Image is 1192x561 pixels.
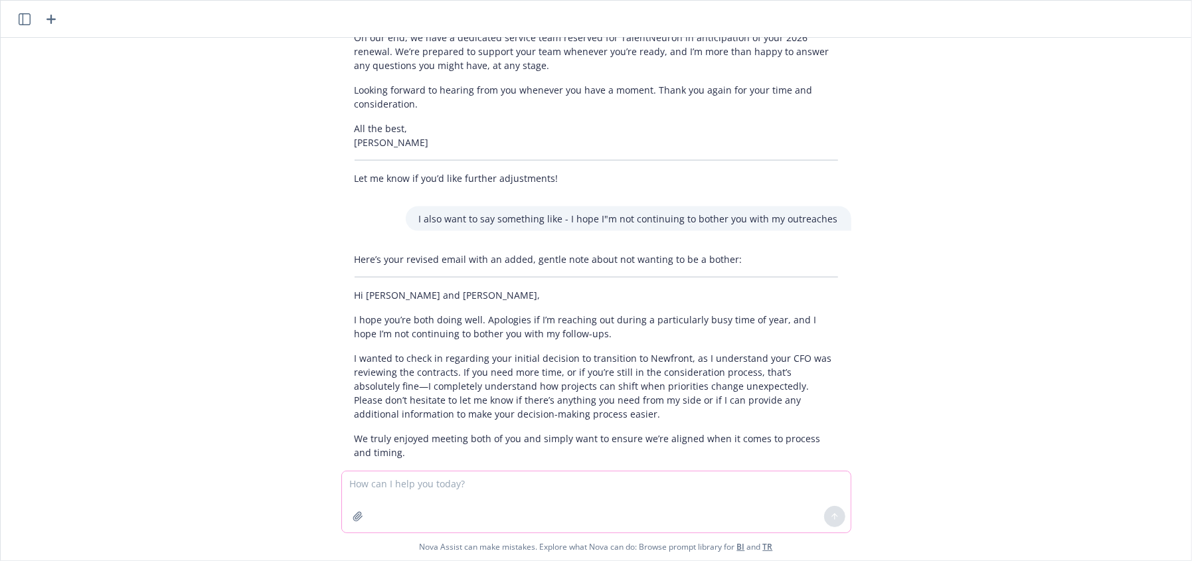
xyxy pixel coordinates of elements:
p: Hi [PERSON_NAME] and [PERSON_NAME], [355,288,838,302]
p: Here’s your revised email with an added, gentle note about not wanting to be a bother: [355,252,838,266]
p: Let me know if you’d like further adjustments! [355,171,838,185]
p: I also want to say something like - I hope I"m not continuing to bother you with my outreaches [419,212,838,226]
a: TR [763,541,773,552]
span: Nova Assist can make mistakes. Explore what Nova can do: Browse prompt library for and [6,533,1186,560]
p: I wanted to check in regarding your initial decision to transition to Newfront, as I understand y... [355,351,838,421]
p: We truly enjoyed meeting both of you and simply want to ensure we’re aligned when it comes to pro... [355,432,838,459]
p: On our end, we have a dedicated service team reserved for TalentNeuron in anticipation of your 20... [355,31,838,72]
p: All the best, [PERSON_NAME] [355,121,838,149]
p: I hope you’re both doing well. Apologies if I’m reaching out during a particularly busy time of y... [355,313,838,341]
a: BI [737,541,745,552]
p: Looking forward to hearing from you whenever you have a moment. Thank you again for your time and... [355,83,838,111]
